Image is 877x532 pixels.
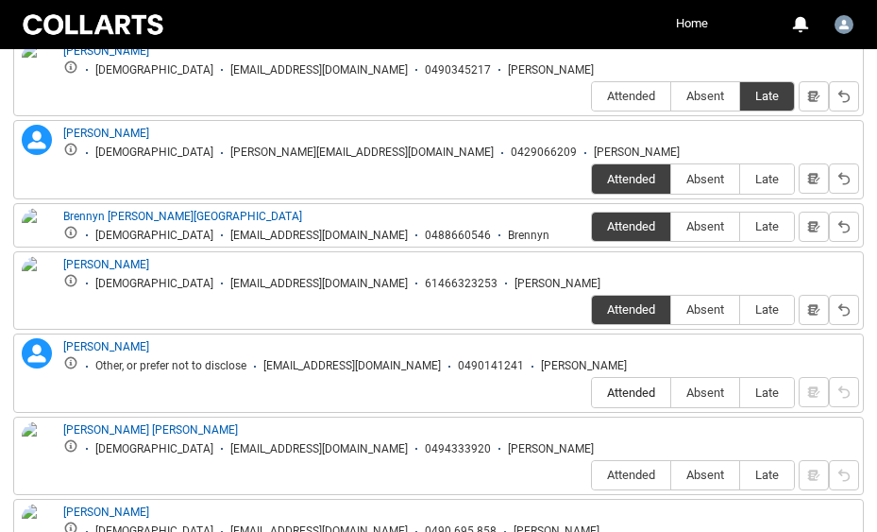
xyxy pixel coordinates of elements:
[671,219,739,233] span: Absent
[63,340,149,353] a: [PERSON_NAME]
[799,212,829,242] button: Notes
[830,8,858,38] button: User Profile Alexandra.Whitham
[799,81,829,112] button: Notes
[458,359,524,373] div: 0490141241
[799,295,829,325] button: Notes
[230,146,494,160] div: [PERSON_NAME][EMAIL_ADDRESS][DOMAIN_NAME]
[671,386,739,400] span: Absent
[425,63,491,77] div: 0490345217
[95,229,213,243] div: [DEMOGRAPHIC_DATA]
[740,89,794,103] span: Late
[541,359,627,373] div: [PERSON_NAME]
[740,302,794,317] span: Late
[592,386,670,400] span: Attended
[22,125,52,155] lightning-icon: Andrew Bell
[592,219,670,233] span: Attended
[592,89,670,103] span: Attended
[230,442,408,456] div: [EMAIL_ADDRESS][DOMAIN_NAME]
[671,9,713,38] a: Home
[425,277,498,291] div: 61466323253
[514,277,600,291] div: [PERSON_NAME]
[263,359,441,373] div: [EMAIL_ADDRESS][DOMAIN_NAME]
[594,146,680,160] div: [PERSON_NAME]
[95,146,213,160] div: [DEMOGRAPHIC_DATA]
[95,442,213,456] div: [DEMOGRAPHIC_DATA]
[425,229,491,243] div: 0488660546
[22,421,52,476] img: Harrison James Rowe
[22,43,52,84] img: Alana Young
[230,229,408,243] div: [EMAIL_ADDRESS][DOMAIN_NAME]
[230,277,408,291] div: [EMAIL_ADDRESS][DOMAIN_NAME]
[425,442,491,456] div: 0494333920
[508,229,549,243] div: Brennyn
[835,15,853,34] img: Alexandra.Whitham
[829,163,859,194] button: Reset
[592,302,670,317] span: Attended
[829,295,859,325] button: Reset
[63,210,302,223] a: Brennyn [PERSON_NAME][GEOGRAPHIC_DATA]
[22,256,52,298] img: Dylan Mackay
[671,89,739,103] span: Absent
[63,127,149,140] a: [PERSON_NAME]
[63,506,149,519] a: [PERSON_NAME]
[63,258,149,271] a: [PERSON_NAME]
[95,63,213,77] div: [DEMOGRAPHIC_DATA]
[740,386,794,400] span: Late
[63,423,238,437] a: [PERSON_NAME] [PERSON_NAME]
[829,212,859,242] button: Reset
[829,81,859,112] button: Reset
[799,163,829,194] button: Notes
[592,468,670,482] span: Attended
[740,172,794,186] span: Late
[508,63,594,77] div: [PERSON_NAME]
[829,460,859,490] button: Reset
[671,302,739,317] span: Absent
[63,44,149,58] a: [PERSON_NAME]
[22,338,52,369] lightning-icon: Edward Irvine
[671,172,739,186] span: Absent
[511,146,577,160] div: 0429066209
[829,377,859,407] button: Reset
[671,468,739,482] span: Absent
[95,277,213,291] div: [DEMOGRAPHIC_DATA]
[22,208,52,263] img: Brennyn Ingvorsen-Lamborn
[592,172,670,186] span: Attended
[508,442,594,456] div: [PERSON_NAME]
[230,63,408,77] div: [EMAIL_ADDRESS][DOMAIN_NAME]
[95,359,246,373] div: Other, or prefer not to disclose
[740,468,794,482] span: Late
[740,219,794,233] span: Late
